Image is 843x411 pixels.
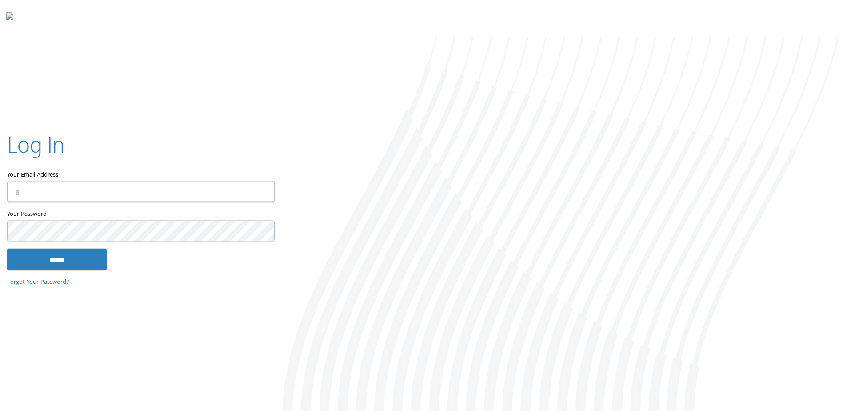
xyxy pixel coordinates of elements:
label: Your Password [7,210,274,221]
keeper-lock: Open Keeper Popup [257,186,268,197]
keeper-lock: Open Keeper Popup [257,226,268,236]
img: todyl-logo-dark.svg [6,9,13,27]
h2: Log In [7,129,64,159]
a: Forgot Your Password? [7,278,69,287]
